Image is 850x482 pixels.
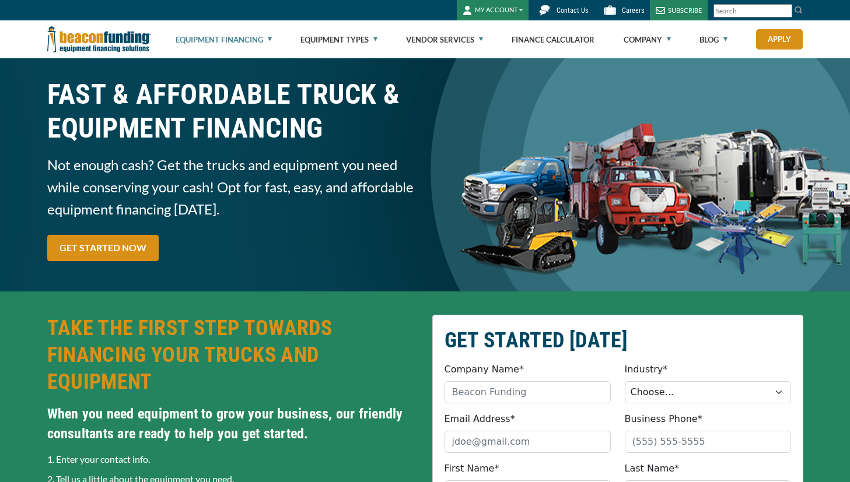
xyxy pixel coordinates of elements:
[47,154,418,220] span: Not enough cash? Get the trucks and equipment you need while conserving your cash! Opt for fast, ...
[47,111,418,145] span: EQUIPMENT FINANCING
[47,404,418,444] h4: When you need equipment to grow your business, our friendly consultants are ready to help you get...
[625,462,680,476] label: Last Name*
[756,29,803,50] a: Apply
[625,412,702,426] label: Business Phone*
[47,20,151,58] img: Beacon Funding Corporation logo
[445,412,515,426] label: Email Address*
[47,452,418,466] p: 1. Enter your contact info.
[300,21,377,58] a: Equipment Types
[625,431,791,453] input: (555) 555-5555
[794,5,803,15] img: Search
[176,21,272,58] a: Equipment Financing
[47,235,159,261] a: GET STARTED NOW
[445,363,524,377] label: Company Name*
[699,21,727,58] a: Blog
[512,21,594,58] a: Finance Calculator
[445,327,791,354] h2: GET STARTED [DATE]
[47,78,418,145] h1: FAST & AFFORDABLE TRUCK &
[625,363,668,377] label: Industry*
[445,462,499,476] label: First Name*
[406,21,483,58] a: Vendor Services
[445,431,611,453] input: jdoe@gmail.com
[780,6,789,16] a: Clear search text
[557,6,588,15] span: Contact Us
[713,4,792,17] input: Search
[624,21,671,58] a: Company
[445,381,611,403] input: Beacon Funding
[47,315,418,395] h2: TAKE THE FIRST STEP TOWARDS FINANCING YOUR TRUCKS AND EQUIPMENT
[622,6,644,15] span: Careers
